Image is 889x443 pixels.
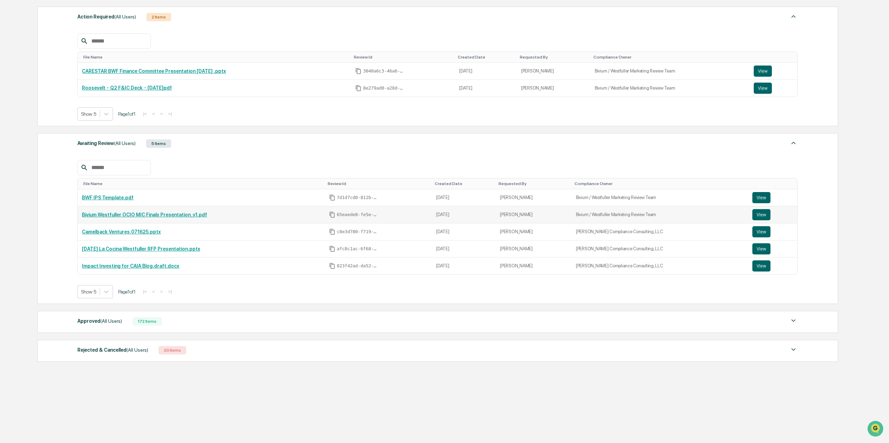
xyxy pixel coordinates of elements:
[517,63,591,80] td: [PERSON_NAME]
[496,189,572,206] td: [PERSON_NAME]
[119,55,127,63] button: Start new chat
[150,289,157,295] button: <
[7,101,13,107] div: 🔎
[77,345,148,354] div: Rejected & Cancelled
[58,87,86,94] span: Attestations
[159,346,186,354] div: 20 Items
[752,260,793,272] a: View
[82,85,172,91] a: Roosevelt・Q2 F&IC Deck・[DATE]pdf
[51,88,56,94] div: 🗄️
[432,240,496,258] td: [DATE]
[7,88,13,94] div: 🖐️
[754,83,793,94] a: View
[69,118,84,123] span: Pylon
[77,139,136,148] div: Awaiting Review
[146,139,171,148] div: 5 Items
[7,14,127,25] p: How can we help?
[82,68,226,74] a: CARESTAR BWF Finance Committee Presentation [DATE] .pptx
[83,181,322,186] div: Toggle SortBy
[867,420,886,439] iframe: Open customer support
[354,55,452,60] div: Toggle SortBy
[432,258,496,274] td: [DATE]
[752,243,793,254] a: View
[432,206,496,223] td: [DATE]
[752,209,770,220] button: View
[789,316,798,325] img: caret
[114,14,136,20] span: (All Users)
[752,192,770,203] button: View
[754,181,795,186] div: Toggle SortBy
[496,258,572,274] td: [PERSON_NAME]
[363,85,405,91] span: 8e279ad0-a28d-46d3-996c-bb4558ac32a4
[158,111,165,117] button: >
[77,12,136,21] div: Action Required
[337,246,379,252] span: afc8c1ac-6f68-4627-999b-d97b3a6d8081
[77,316,122,326] div: Approved
[572,189,748,206] td: Bivium / Westfuller Marketing Review Team
[572,223,748,240] td: [PERSON_NAME] Compliance Consulting, LLC
[572,206,748,223] td: Bivium / Westfuller Marketing Review Team
[83,55,348,60] div: Toggle SortBy
[48,85,89,97] a: 🗄️Attestations
[7,53,20,66] img: 1746055101610-c473b297-6a78-478c-a979-82029cc54cd1
[496,240,572,258] td: [PERSON_NAME]
[572,258,748,274] td: [PERSON_NAME] Compliance Consulting, LLC
[132,317,162,326] div: 172 Items
[100,318,122,324] span: (All Users)
[517,80,591,97] td: [PERSON_NAME]
[329,229,335,235] span: Copy Id
[166,289,174,295] button: >|
[593,55,747,60] div: Toggle SortBy
[127,347,148,353] span: (All Users)
[355,85,362,91] span: Copy Id
[118,111,136,117] span: Page 1 of 1
[520,55,588,60] div: Toggle SortBy
[752,260,770,272] button: View
[337,212,379,217] span: 65eaede8-fe5e-4260-af10-9dce62e1bd46
[18,31,115,39] input: Clear
[14,101,44,108] span: Data Lookup
[150,111,157,117] button: <
[789,12,798,21] img: caret
[166,111,174,117] button: >|
[496,206,572,223] td: [PERSON_NAME]
[146,13,171,21] div: 2 Items
[82,195,134,200] a: BWF IPS Template.pdf
[752,226,793,237] a: View
[363,68,405,74] span: 3040a6c3-46a6-4967-bb2b-85f2d937caf2
[141,289,149,295] button: |<
[337,263,379,269] span: 823f42ad-da52-427a-bdfe-d3b490ef0764
[24,60,88,66] div: We're available if you need us!
[328,181,429,186] div: Toggle SortBy
[496,223,572,240] td: [PERSON_NAME]
[329,246,335,252] span: Copy Id
[432,189,496,206] td: [DATE]
[24,53,114,60] div: Start new chat
[329,212,335,218] span: Copy Id
[118,289,136,295] span: Page 1 of 1
[49,117,84,123] a: Powered byPylon
[752,209,793,220] a: View
[4,98,47,110] a: 🔎Data Lookup
[591,80,750,97] td: Bivium / Westfuller Marketing Review Team
[575,181,745,186] div: Toggle SortBy
[337,195,379,200] span: 7d1d7cd0-812b-4d4c-bd07-52b69c0c4775
[752,226,770,237] button: View
[458,55,514,60] div: Toggle SortBy
[158,289,165,295] button: >
[499,181,569,186] div: Toggle SortBy
[591,63,750,80] td: Bivium / Westfuller Marketing Review Team
[435,181,493,186] div: Toggle SortBy
[755,55,794,60] div: Toggle SortBy
[82,263,179,269] a: Impact Investing for CAIA Blog.draft.docx
[455,80,517,97] td: [DATE]
[82,246,200,252] a: [DATE] La Cocina Westfuller RFP Presentation.pptx
[82,212,207,217] a: Bivium Westfuller OCIO MIC Finals Presentation_v1.pdf
[114,140,136,146] span: (All Users)
[355,68,362,74] span: Copy Id
[141,111,149,117] button: |<
[4,85,48,97] a: 🖐️Preclearance
[752,243,770,254] button: View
